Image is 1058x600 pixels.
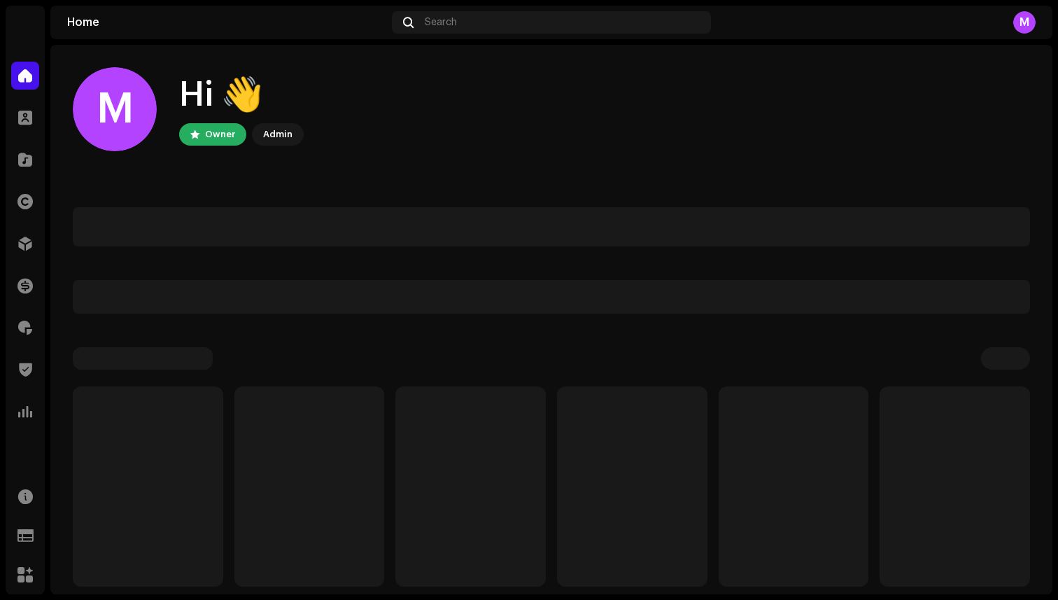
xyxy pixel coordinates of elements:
div: Admin [263,126,292,143]
div: Hi 👋 [179,73,304,118]
div: Owner [205,126,235,143]
div: M [73,67,157,151]
div: Home [67,17,386,28]
div: M [1013,11,1036,34]
span: Search [425,17,457,28]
